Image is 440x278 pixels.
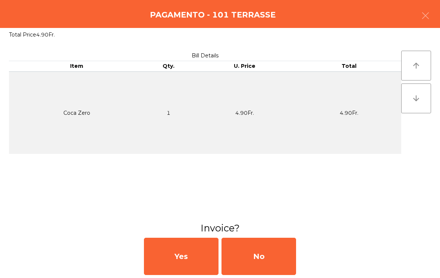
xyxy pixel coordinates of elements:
button: arrow_downward [401,83,431,113]
td: Coca Zero [9,72,144,154]
i: arrow_downward [412,94,421,103]
th: Item [9,61,144,72]
span: Bill Details [192,52,219,59]
td: 1 [144,72,192,154]
button: arrow_upward [401,51,431,80]
th: Total [297,61,401,72]
div: No [221,238,296,275]
td: 4.90Fr. [297,72,401,154]
span: Total Price [9,31,36,38]
th: U. Price [192,61,297,72]
div: Yes [144,238,219,275]
td: 4.90Fr. [192,72,297,154]
th: Qty. [144,61,192,72]
i: arrow_upward [412,61,421,70]
h3: Invoice? [6,221,434,235]
h4: Pagamento - 101 TERRASSE [150,9,276,20]
span: 4.90Fr. [36,31,55,38]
